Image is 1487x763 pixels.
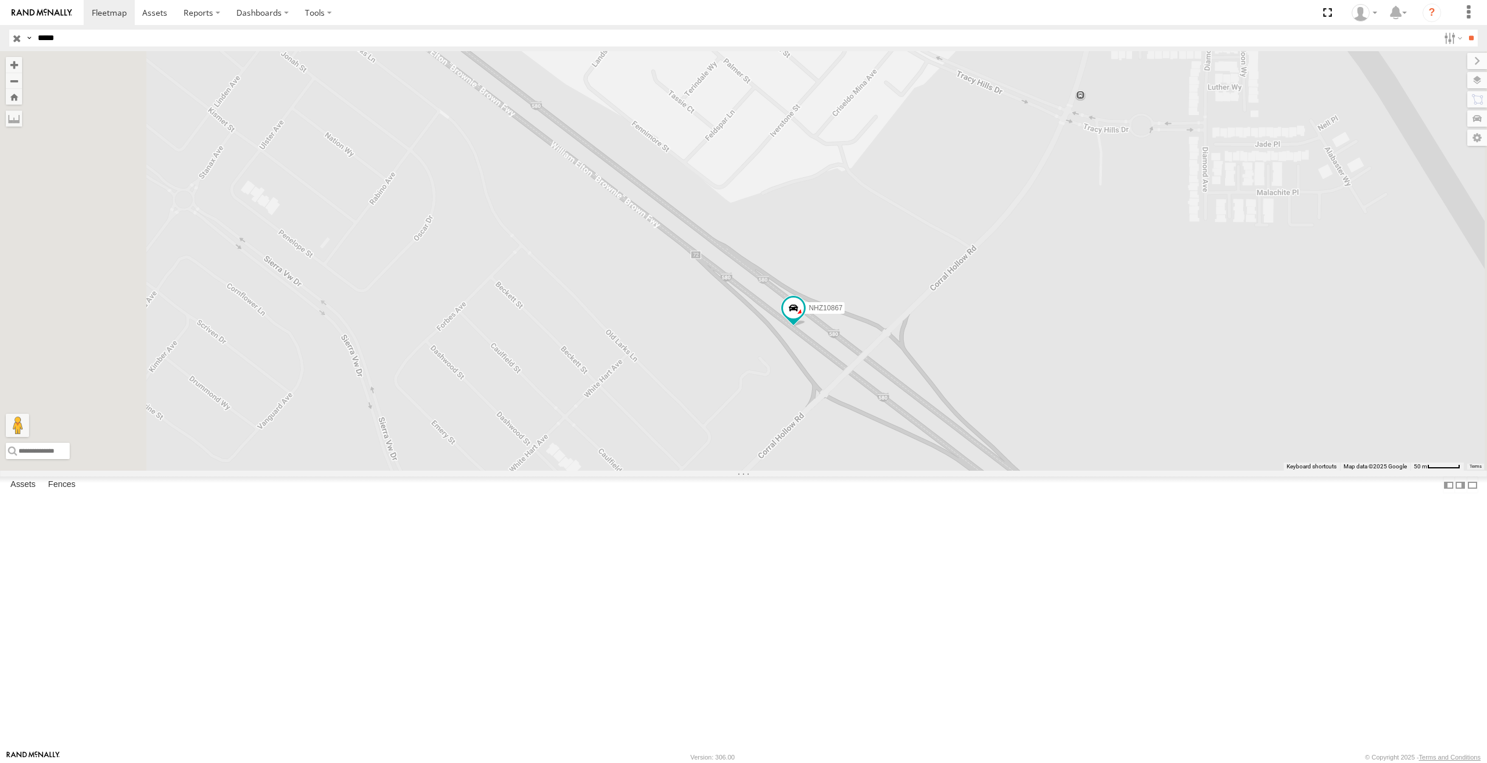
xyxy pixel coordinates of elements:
div: Zulema McIntosch [1348,4,1381,22]
a: Terms [1470,464,1482,468]
button: Zoom Home [6,89,22,105]
button: Zoom in [6,57,22,73]
label: Assets [5,477,41,493]
label: Dock Summary Table to the Left [1443,477,1454,493]
span: NHZ10867 [809,304,842,312]
div: Version: 306.00 [691,754,735,761]
label: Hide Summary Table [1467,477,1478,493]
i: ? [1423,3,1441,22]
label: Search Query [24,30,34,46]
label: Search Filter Options [1439,30,1464,46]
label: Map Settings [1467,130,1487,146]
button: Map Scale: 50 m per 53 pixels [1410,463,1464,471]
span: 50 m [1414,463,1427,470]
button: Zoom out [6,73,22,89]
button: Drag Pegman onto the map to open Street View [6,414,29,437]
label: Fences [42,477,81,493]
label: Measure [6,110,22,127]
label: Dock Summary Table to the Right [1454,477,1466,493]
img: rand-logo.svg [12,9,72,17]
span: Map data ©2025 Google [1344,463,1407,470]
button: Keyboard shortcuts [1287,463,1337,471]
a: Visit our Website [6,751,60,763]
a: Terms and Conditions [1419,754,1481,761]
div: © Copyright 2025 - [1365,754,1481,761]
